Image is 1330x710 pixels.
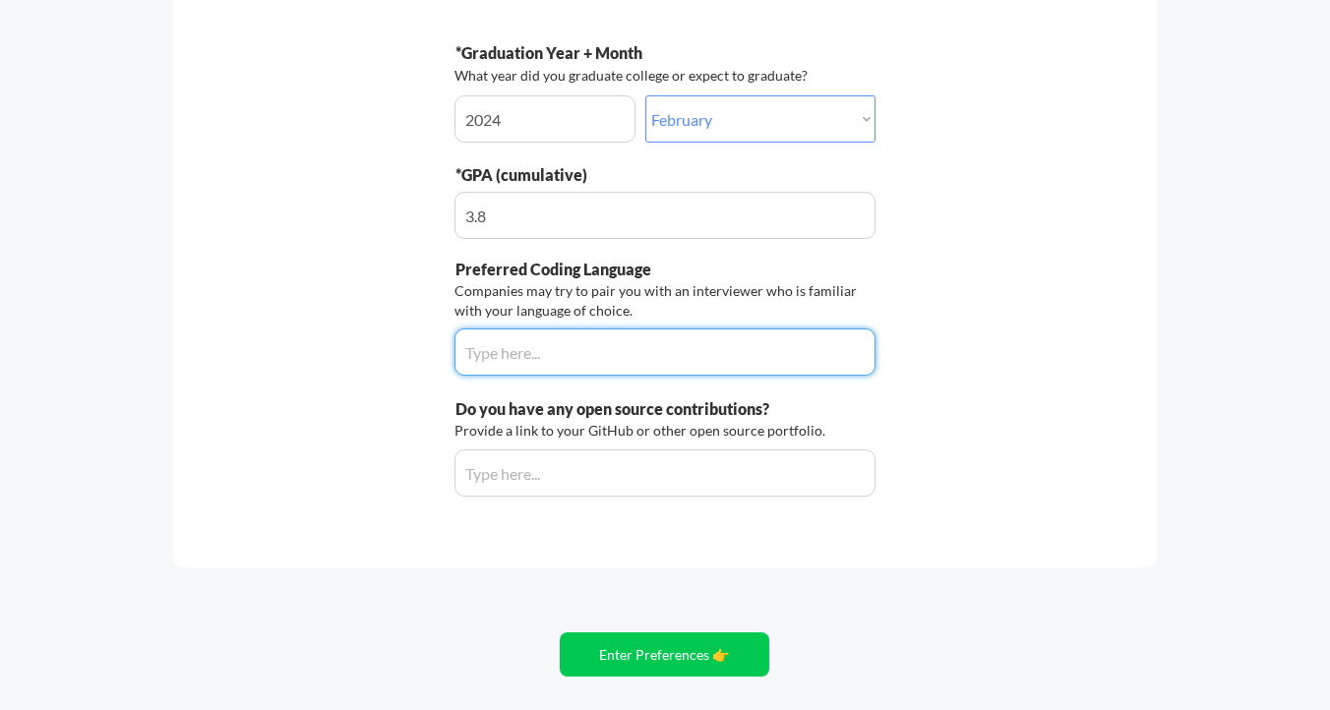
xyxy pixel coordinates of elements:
[454,192,876,239] input: Type here...
[454,328,876,376] input: Type here...
[455,164,728,186] div: *GPA (cumulative)
[454,66,831,86] div: What year did you graduate college or expect to graduate?
[455,398,870,420] div: Do you have any open source contributions?
[455,42,704,64] div: *Graduation Year + Month
[454,95,635,143] input: Year
[454,281,870,320] div: Companies may try to pair you with an interviewer who is familiar with your language of choice.
[455,259,728,280] div: Preferred Coding Language
[454,421,831,441] div: Provide a link to your GitHub or other open source portfolio.
[454,449,876,497] input: Type here...
[560,632,769,677] button: Enter Preferences 👉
